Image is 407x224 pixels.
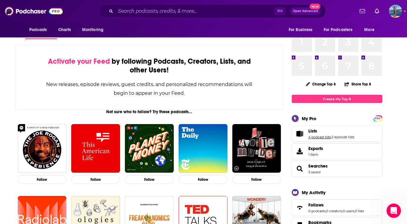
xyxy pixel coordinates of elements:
[302,80,340,88] button: Change Top 8
[71,175,120,184] button: Follow
[389,5,402,18] span: Logged in as matt44812
[308,202,324,208] span: Follows
[374,116,381,120] a: PRO
[292,143,382,159] a: Exports
[324,26,353,34] span: For Podcasters
[58,26,71,34] span: Charts
[386,203,401,218] iframe: Intercom live chat
[326,209,326,213] span: ,
[116,6,274,16] input: Search podcasts, credits, & more...
[25,24,55,36] button: open menu
[99,4,326,18] div: Search podcasts, credits, & more...
[294,147,306,155] span: Exports
[308,202,364,208] a: Follows
[15,109,284,114] div: Not sure who to follow? Try these podcasts...
[294,165,306,173] a: Searches
[125,175,174,184] button: Follow
[308,128,317,134] span: Lists
[354,209,355,213] span: ,
[292,95,382,103] a: Create My Top 8
[179,175,227,184] button: Follow
[355,209,364,213] a: 0 lists
[308,135,331,139] a: 4 podcast lists
[308,128,354,134] a: Lists
[232,124,281,173] img: My Favorite Murder with Karen Kilgariff and Georgia Hardstark
[293,10,318,13] span: Open Advanced
[344,78,371,90] button: Share Top 8
[274,7,285,15] span: ⌘ K
[71,124,120,173] img: This American Life
[292,161,382,177] span: Searches
[29,26,47,34] span: Podcasts
[310,4,320,9] span: New
[289,26,313,34] span: For Business
[302,190,326,195] div: My Activity
[372,6,382,16] a: Show notifications dropdown
[78,24,111,36] button: open menu
[179,124,227,173] img: The Daily
[125,124,174,173] img: Planet Money
[46,80,253,98] div: New releases, episode reviews, guest credits, and personalized recommendations will begin to appe...
[332,135,354,139] a: 2 episode lists
[290,8,321,15] button: Open AdvancedNew
[294,130,306,138] a: Lists
[308,163,328,169] a: Searches
[292,200,382,216] span: Follows
[308,146,323,151] span: Exports
[46,57,253,75] div: by following Podcasts, Creators, Lists, and other Users!
[232,175,281,184] button: Follow
[292,126,382,142] span: Lists
[48,57,110,66] span: Activate your Feed
[364,26,374,34] span: More
[18,124,67,173] img: The Joe Rogan Experience
[374,116,381,121] span: PRO
[360,24,382,36] button: open menu
[5,5,63,17] img: Podchaser - Follow, Share and Rate Podcasts
[308,152,323,157] span: 1 item
[285,24,320,36] button: open menu
[389,5,402,18] button: Show profile menu
[320,24,361,36] button: open menu
[342,209,343,213] span: ,
[302,116,316,121] div: My Pro
[357,6,367,16] a: Show notifications dropdown
[308,209,326,213] a: 0 podcasts
[343,209,354,213] a: 0 users
[308,170,320,174] a: 3 saved
[82,26,103,34] span: Monitoring
[54,24,75,36] a: Charts
[294,203,306,212] a: Follows
[18,175,67,184] button: Follow
[389,5,402,18] img: User Profile
[326,209,342,213] a: 0 creators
